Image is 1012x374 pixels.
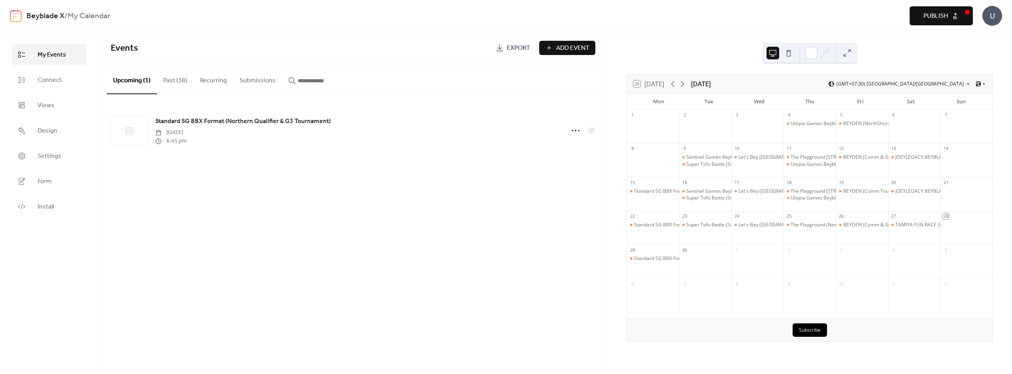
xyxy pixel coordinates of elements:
div: Let's Bey ([GEOGRAPHIC_DATA]) [738,154,810,161]
span: Standard SG BBX Format (Northern Qualifier & G3 Tournament) [155,117,331,126]
div: Sentinel Games Beyblade X (Bishan) [679,154,731,161]
button: Past (38) [157,64,194,93]
div: Sentinel Games Beyblade X (Bishan) [686,154,766,161]
div: Utopia Games Beyblade (Bishan) [791,195,863,201]
span: Publish [923,11,948,21]
a: Beyblade X [26,9,64,24]
a: Form [12,171,87,192]
div: Utopia Games Beyblade (Bishan) [784,161,836,168]
span: Install [38,202,54,212]
div: 7 [682,281,687,287]
div: 4 [891,247,897,253]
div: JOEYLEGACY BEYBLADE TOURNEY [888,188,940,195]
div: Standard SG BBX Format (Northern Qualifier & G3 Tournament) [627,255,679,262]
div: Thu [785,94,835,110]
div: 2 [786,247,792,253]
button: Publish [910,6,973,25]
button: Upcoming (1) [107,64,157,94]
div: 20 [891,179,897,185]
div: Let's Bey (Canberra) [731,154,784,161]
div: 16 [682,179,687,185]
div: 9 [682,146,687,152]
div: Standard SG BBX Format (Comm & G3 Tournament) [627,188,679,195]
div: 28 [943,213,949,219]
div: JOEYLEGACY BEYBLADE TOURNEY [895,188,971,195]
div: Super Tofu Battle (Sim Drive) [686,161,750,168]
span: Connect [38,76,62,85]
div: 10 [734,146,740,152]
div: The Playground 217 Henderson Road [784,154,836,161]
div: 25 [786,213,792,219]
span: (GMT+07:30) [GEOGRAPHIC_DATA]/[GEOGRAPHIC_DATA] [836,82,964,86]
span: Export [507,44,530,53]
div: 3 [734,112,740,118]
div: 27 [891,213,897,219]
div: 22 [629,213,635,219]
div: Fri [835,94,885,110]
span: 6:45 pm [155,137,187,145]
div: 17 [734,179,740,185]
div: 2 [682,112,687,118]
div: 5 [838,112,844,118]
div: 7 [943,112,949,118]
div: JOEYLEGACY BEYBLADE TOURNEY [888,154,940,161]
div: Mon [633,94,684,110]
span: My Events [38,50,66,60]
div: Standard SG BBX Format (Comm & G3 Tournament) [634,222,749,228]
div: 24 [734,213,740,219]
div: Wed [734,94,785,110]
div: 1 [734,247,740,253]
div: Super Tofu Battle (Sim Drive) [686,195,750,201]
img: logo [10,9,22,22]
span: Settings [38,152,61,161]
a: Design [12,120,87,141]
div: 23 [682,213,687,219]
a: Connect [12,69,87,91]
div: Super Tofu Battle (Sim Drive) [679,222,731,228]
div: Let's Bey (Canberra) [731,188,784,195]
div: The Playground (Nee Soon Central CC) [784,222,836,228]
div: 3 [838,247,844,253]
div: 5 [943,247,949,253]
div: BEYDEN (Comm & G3 Tournament) [843,222,921,228]
div: BEYDEN (Comm Tournament) [836,188,888,195]
div: 1 [629,112,635,118]
div: 14 [943,146,949,152]
a: Settings [12,145,87,167]
span: Form [38,177,52,186]
div: Super Tofu Battle (Sim Drive) [686,222,750,228]
div: Standard SG BBX Format (Comm & G3 Tournament) [627,222,679,228]
div: 6 [629,281,635,287]
span: Events [111,40,138,57]
button: Subscribe [793,323,827,337]
div: [DATE] [691,79,711,89]
div: 11 [786,146,792,152]
button: Add Event [539,41,595,55]
div: 8 [629,146,635,152]
div: Sentinel Games Beyblade X (Bishan) [679,188,731,195]
div: 26 [838,213,844,219]
a: My Events [12,44,87,65]
span: Views [38,101,55,110]
div: 19 [838,179,844,185]
div: 18 [786,179,792,185]
a: Views [12,95,87,116]
div: Sat [885,94,936,110]
div: 21 [943,179,949,185]
div: Utopia Games Beyblade (Bishan) [791,161,863,168]
div: Sun [936,94,986,110]
span: Add Event [556,44,589,53]
div: 9 [786,281,792,287]
div: BEYDEN (Comm Tournament) [843,188,909,195]
div: TAMIYA FUN RACE (WoodGrove RN Zone 4) [895,222,991,228]
div: JOEYLEGACY BEYBLADE TOURNEY [895,154,971,161]
div: Let's Bey (Canberra) [731,222,784,228]
div: 13 [891,146,897,152]
div: The Playground 217 Henderson Road [784,188,836,195]
div: Tue [684,94,734,110]
div: Let's Bey ([GEOGRAPHIC_DATA]) [738,188,810,195]
div: BEYDEN (NorthShore) [843,120,892,127]
a: Export [490,41,536,55]
div: The Playground [STREET_ADDRESS][PERSON_NAME] [791,188,906,195]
